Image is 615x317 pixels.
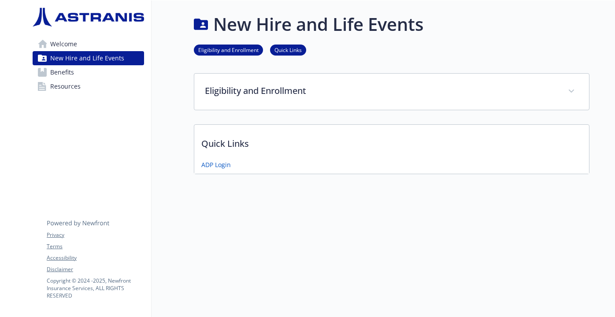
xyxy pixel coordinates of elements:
[50,79,81,93] span: Resources
[47,277,144,299] p: Copyright © 2024 - 2025 , Newfront Insurance Services, ALL RIGHTS RESERVED
[201,160,231,169] a: ADP Login
[33,65,144,79] a: Benefits
[33,51,144,65] a: New Hire and Life Events
[205,84,557,97] p: Eligibility and Enrollment
[47,254,144,262] a: Accessibility
[33,79,144,93] a: Resources
[194,45,263,54] a: Eligibility and Enrollment
[50,37,77,51] span: Welcome
[270,45,306,54] a: Quick Links
[33,37,144,51] a: Welcome
[213,11,423,37] h1: New Hire and Life Events
[50,65,74,79] span: Benefits
[50,51,124,65] span: New Hire and Life Events
[194,125,589,157] p: Quick Links
[47,231,144,239] a: Privacy
[47,242,144,250] a: Terms
[194,74,589,110] div: Eligibility and Enrollment
[47,265,144,273] a: Disclaimer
